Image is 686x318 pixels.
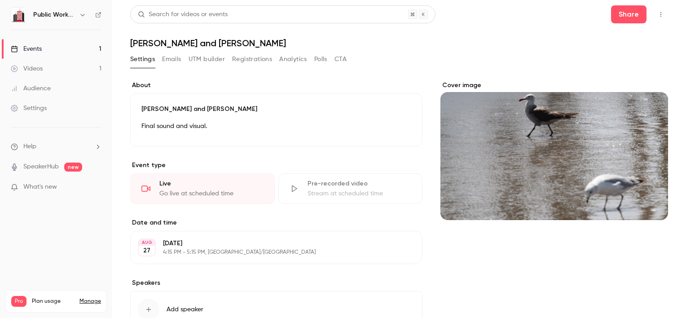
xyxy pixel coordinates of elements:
[11,296,26,307] span: Pro
[141,121,411,132] p: Final sound and visual.
[141,105,411,114] p: [PERSON_NAME] and [PERSON_NAME]
[278,173,423,204] div: Pre-recorded videoStream at scheduled time
[11,104,47,113] div: Settings
[611,5,646,23] button: Share
[314,52,327,66] button: Polls
[279,52,307,66] button: Analytics
[11,84,51,93] div: Audience
[11,8,26,22] img: Public Works Compliance Advisors, Inc.
[143,246,150,255] p: 27
[162,52,181,66] button: Emails
[167,305,203,314] span: Add speaker
[159,189,264,198] div: Go live at scheduled time
[163,239,375,248] p: [DATE]
[334,52,347,66] button: CTA
[130,173,275,204] div: LiveGo live at scheduled time
[440,81,668,90] label: Cover image
[232,52,272,66] button: Registrations
[130,38,668,49] h1: [PERSON_NAME] and [PERSON_NAME]
[308,189,412,198] div: Stream at scheduled time
[32,298,74,305] span: Plan usage
[11,64,43,73] div: Videos
[130,278,422,287] label: Speakers
[130,218,422,227] label: Date and time
[23,142,36,151] span: Help
[308,179,412,188] div: Pre-recorded video
[189,52,225,66] button: UTM builder
[91,183,101,191] iframe: Noticeable Trigger
[11,44,42,53] div: Events
[11,142,101,151] li: help-dropdown-opener
[440,81,668,220] section: Cover image
[138,10,228,19] div: Search for videos or events
[23,182,57,192] span: What's new
[64,163,82,172] span: new
[130,161,422,170] p: Event type
[159,179,264,188] div: Live
[139,239,155,246] div: AUG
[163,249,375,256] p: 4:15 PM - 5:15 PM, [GEOGRAPHIC_DATA]/[GEOGRAPHIC_DATA]
[130,81,422,90] label: About
[130,52,155,66] button: Settings
[33,10,75,19] h6: Public Works Compliance Advisors, Inc.
[23,162,59,172] a: SpeakerHub
[79,298,101,305] a: Manage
